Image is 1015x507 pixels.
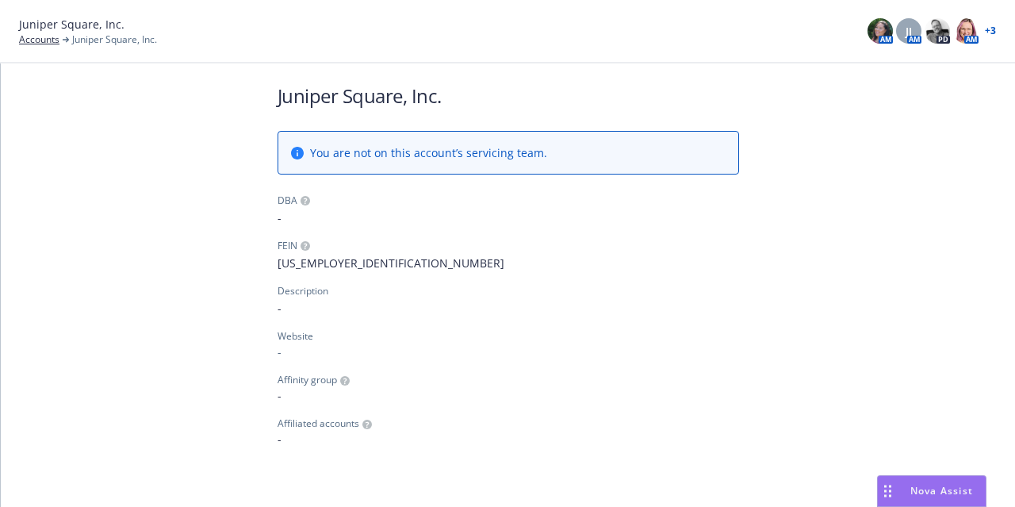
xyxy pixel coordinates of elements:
a: Accounts [19,33,59,47]
div: Drag to move [878,476,898,506]
img: photo [953,18,979,44]
button: Nova Assist [877,475,986,507]
span: Affinity group [278,373,337,387]
div: DBA [278,194,297,208]
img: photo [868,18,893,44]
img: photo [925,18,950,44]
span: - [278,300,739,317]
span: - [278,387,739,404]
span: Juniper Square, Inc. [19,16,124,33]
div: - [278,344,739,360]
span: You are not on this account’s servicing team. [310,144,547,161]
div: FEIN [278,239,297,253]
h1: Juniper Square, Inc. [278,83,739,109]
span: - [278,431,739,447]
div: Website [278,329,739,344]
span: JJ [906,23,912,40]
span: - [278,209,739,226]
span: [US_EMPLOYER_IDENTIFICATION_NUMBER] [278,255,739,271]
div: Description [278,284,328,298]
span: Nova Assist [910,484,973,497]
span: Affiliated accounts [278,417,359,431]
a: + 3 [985,26,996,36]
span: Juniper Square, Inc. [72,33,157,47]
